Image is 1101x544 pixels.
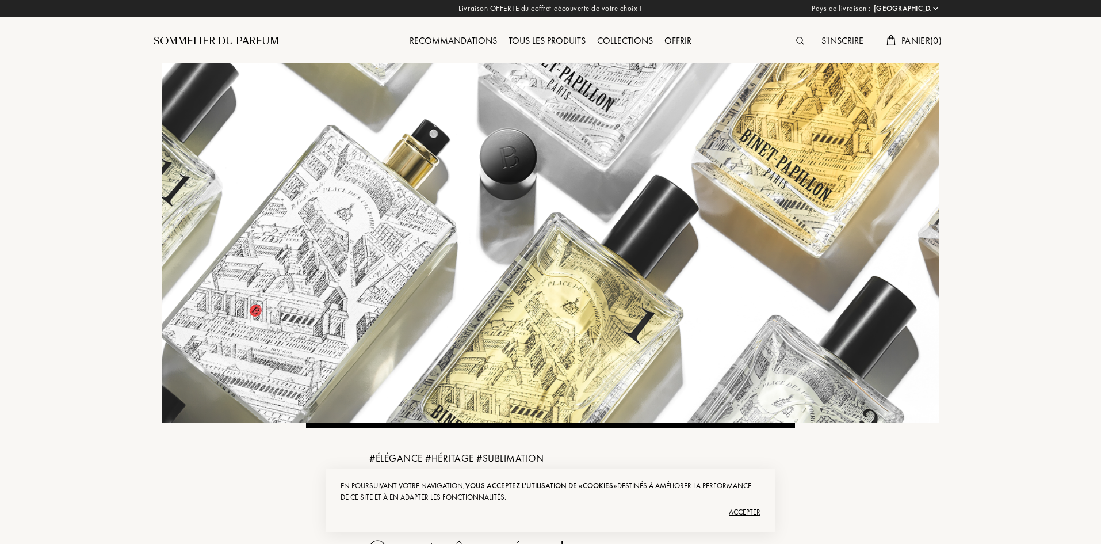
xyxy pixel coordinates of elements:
div: Accepter [341,503,760,522]
a: Tous les produits [503,35,591,47]
a: Collections [591,35,659,47]
div: Offrir [659,34,697,49]
img: Binet Papillon Banner [162,63,939,423]
img: search_icn.svg [796,37,804,45]
div: Collections [591,34,659,49]
img: cart.svg [886,35,896,45]
span: # HÉRITAGE [425,452,476,465]
div: Recommandations [404,34,503,49]
span: # SUBLIMATION [476,452,544,465]
span: # ÉLÉGANCE [369,452,425,465]
div: En poursuivant votre navigation, destinés à améliorer la performance de ce site et à en adapter l... [341,480,760,503]
a: Recommandations [404,35,503,47]
span: Pays de livraison : [812,3,871,14]
a: Sommelier du Parfum [154,35,279,48]
div: Tous les produits [503,34,591,49]
div: S'inscrire [816,34,869,49]
span: Panier ( 0 ) [901,35,942,47]
a: S'inscrire [816,35,869,47]
span: vous acceptez l'utilisation de «cookies» [465,481,617,490]
a: Offrir [659,35,697,47]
